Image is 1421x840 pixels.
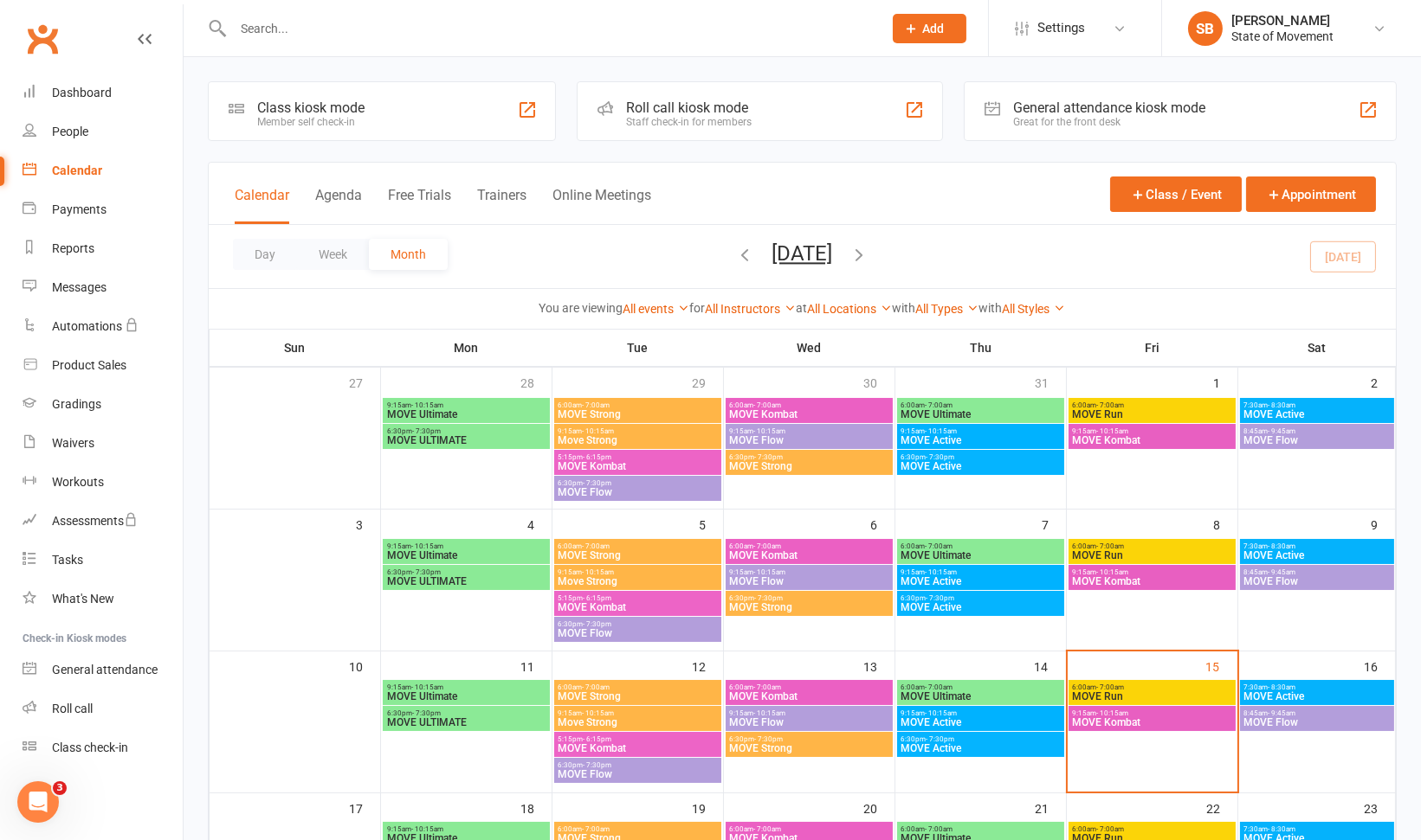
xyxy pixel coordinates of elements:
[52,125,88,138] div: People
[584,594,612,602] span: - 6:15pm
[901,594,1061,602] span: 6:30pm
[1072,568,1232,576] span: 9:15am
[729,717,889,728] span: MOVE Flow
[558,568,718,576] span: 9:15am
[23,541,183,580] a: Tasks
[870,510,895,538] div: 6
[558,735,718,743] span: 5:15pm
[692,368,723,396] div: 29
[901,602,1061,612] span: MOVE Active
[754,427,786,435] span: - 10:15am
[1243,568,1392,576] span: 8:45am
[1269,568,1296,576] span: - 9:45am
[1243,542,1392,550] span: 7:30am
[23,651,183,689] a: General attendance kiosk mode
[1042,510,1066,538] div: 7
[692,651,723,680] div: 12
[21,17,64,61] a: Clubworx
[1072,691,1232,702] span: MOVE Run
[23,689,183,728] a: Roll call
[901,542,1061,550] span: 6:00am
[1072,825,1232,833] span: 6:00am
[520,651,552,680] div: 11
[901,550,1061,561] span: MOVE Ultimate
[901,743,1061,753] span: MOVE Active
[755,594,784,602] span: - 7:30pm
[52,592,114,606] div: What's New
[863,793,895,822] div: 20
[729,691,889,702] span: MOVE Kombat
[754,709,786,717] span: - 10:15am
[927,594,955,602] span: - 7:30pm
[52,319,122,333] div: Automations
[623,302,690,316] a: All events
[1072,427,1232,435] span: 9:15am
[754,825,782,833] span: - 7:00am
[23,229,183,268] a: Reports
[386,576,546,587] span: MOVE ULTIMATE
[926,709,958,717] span: - 10:15am
[926,401,953,409] span: - 7:00am
[539,301,623,315] strong: You are viewing
[23,463,183,502] a: Workouts
[1035,793,1066,822] div: 21
[558,453,718,461] span: 5:15pm
[558,461,718,471] span: MOVE Kombat
[1035,368,1066,396] div: 31
[228,16,870,41] input: Search...
[388,187,451,224] button: Free Trials
[23,74,183,112] a: Dashboard
[552,330,724,366] th: Tue
[411,683,443,691] span: - 10:15am
[729,550,889,561] span: MOVE Kombat
[558,576,718,587] span: Move Strong
[411,401,443,409] span: - 10:15am
[1097,683,1125,691] span: - 7:00am
[901,735,1061,743] span: 6:30pm
[926,683,953,691] span: - 7:00am
[1072,576,1232,587] span: MOVE Kombat
[729,735,889,743] span: 6:30pm
[1243,427,1392,435] span: 8:45am
[927,453,955,461] span: - 7:30pm
[23,580,183,619] a: What's New
[552,187,651,224] button: Online Meetings
[1243,683,1392,691] span: 7:30am
[901,709,1061,717] span: 9:15am
[1003,302,1066,316] a: All Styles
[1110,176,1242,212] button: Class / Event
[583,542,610,550] span: - 7:00am
[412,427,441,435] span: - 7:30pm
[23,728,183,767] a: Class kiosk mode
[754,568,786,576] span: - 10:15am
[411,825,443,833] span: - 10:15am
[386,427,546,435] span: 6:30pm
[1213,510,1237,538] div: 8
[901,453,1061,461] span: 6:30pm
[1072,401,1232,409] span: 6:00am
[1238,330,1396,366] th: Sat
[386,401,546,409] span: 9:15am
[1097,427,1129,435] span: - 10:15am
[52,475,104,489] div: Workouts
[315,187,362,224] button: Agenda
[1013,116,1205,128] div: Great for the front desk
[1097,401,1125,409] span: - 7:00am
[558,825,718,833] span: 6:00am
[52,164,102,177] div: Calendar
[926,427,958,435] span: - 10:15am
[23,151,183,190] a: Calendar
[23,190,183,229] a: Payments
[729,401,889,409] span: 6:00am
[558,628,718,638] span: MOVE Flow
[23,502,183,541] a: Assessments
[1243,576,1392,587] span: MOVE Flow
[349,651,380,680] div: 10
[1188,11,1223,46] div: SB
[558,717,718,728] span: Move Strong
[558,435,718,446] span: Move Strong
[926,568,958,576] span: - 10:15am
[893,14,966,43] button: Add
[1097,825,1125,833] span: - 7:00am
[729,602,889,612] span: MOVE Strong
